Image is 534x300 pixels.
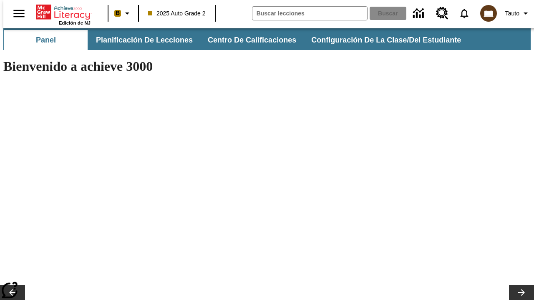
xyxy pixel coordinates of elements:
span: 2025 Auto Grade 2 [148,9,206,18]
button: Abrir el menú lateral [7,1,31,26]
a: Notificaciones [453,2,475,24]
a: Portada [36,4,91,20]
div: Portada [36,3,91,25]
button: Carrusel de lecciones, seguir [509,285,534,300]
span: Tauto [505,9,519,18]
button: Centro de calificaciones [201,30,303,50]
img: avatar image [480,5,497,22]
span: B [116,8,120,18]
div: Subbarra de navegación [3,30,469,50]
button: Boost El color de la clase es anaranjado claro. Cambiar el color de la clase. [111,6,136,21]
button: Planificación de lecciones [89,30,199,50]
button: Configuración de la clase/del estudiante [305,30,468,50]
a: Centro de recursos, Se abrirá en una pestaña nueva. [431,2,453,25]
button: Escoja un nuevo avatar [475,2,502,24]
h1: Bienvenido a achieve 3000 [3,59,364,74]
div: Subbarra de navegación [3,28,531,50]
input: Buscar campo [252,7,367,20]
span: Edición de NJ [59,20,91,25]
button: Panel [4,30,88,50]
button: Perfil/Configuración [502,6,534,21]
a: Centro de información [408,2,431,25]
